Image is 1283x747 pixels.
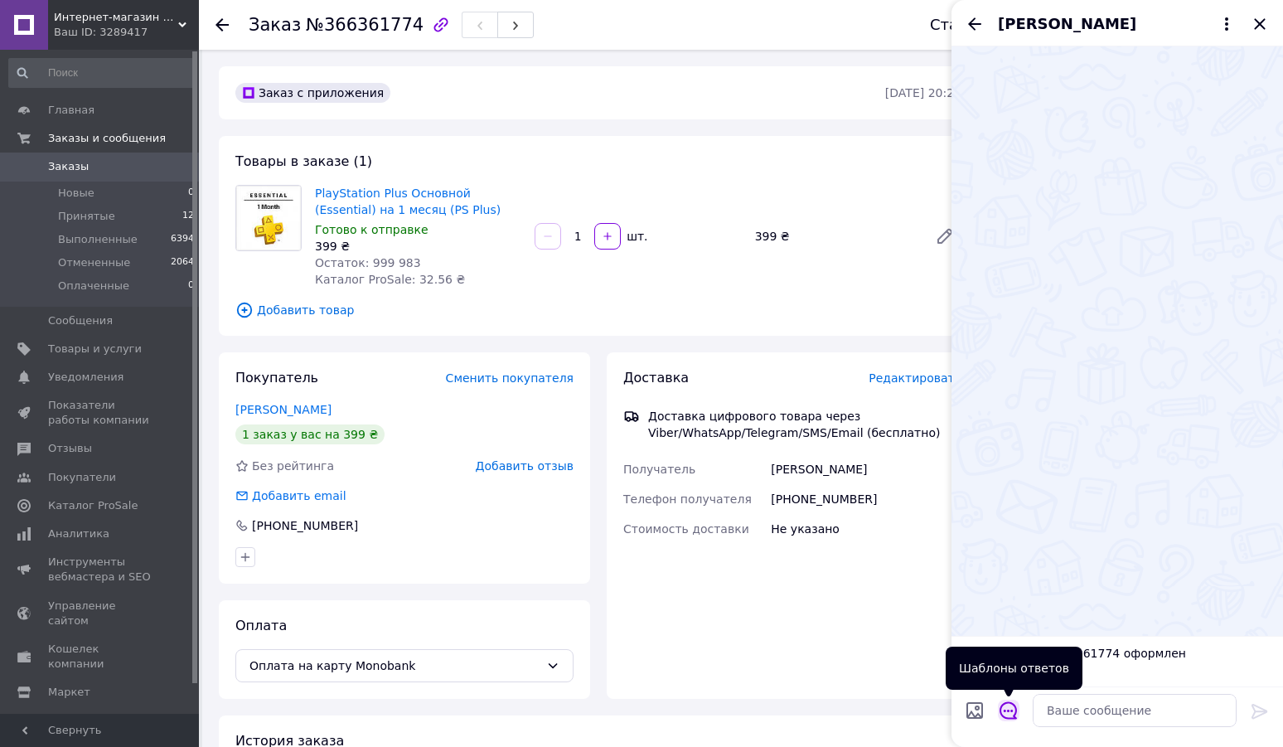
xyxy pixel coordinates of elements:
[306,15,424,35] span: №366361774
[48,685,90,700] span: Маркет
[234,487,348,504] div: Добавить email
[998,13,1136,35] span: [PERSON_NAME]
[250,517,360,534] div: [PHONE_NUMBER]
[928,220,961,253] a: Редактировать
[48,131,166,146] span: Заказы и сообщения
[623,522,749,536] span: Стоимость доставки
[623,492,752,506] span: Телефон получателя
[58,209,115,224] span: Принятые
[171,232,194,247] span: 6394
[58,232,138,247] span: Выполненные
[54,25,199,40] div: Ваш ID: 3289417
[182,209,194,224] span: 12
[249,657,540,675] span: Оплата на карту Monobank
[188,279,194,293] span: 0
[235,424,385,444] div: 1 заказ у вас на 399 ₴
[946,647,1082,690] div: Шаблоны ответов
[48,159,89,174] span: Заказы
[252,459,334,473] span: Без рейтинга
[644,408,966,441] div: Доставка цифрового товара через Viber/WhatsApp/Telegram/SMS/Email (бесплатно)
[885,86,961,99] time: [DATE] 20:24
[965,14,985,34] button: Назад
[58,279,129,293] span: Оплаченные
[998,700,1019,721] button: Открыть шаблоны ответов
[315,256,421,269] span: Остаток: 999 983
[235,83,390,103] div: Заказ с приложения
[58,255,130,270] span: Отмененные
[476,459,574,473] span: Добавить отзыв
[315,187,501,216] a: PlayStation Plus Основной (Essential) на 1 месяц (PS Plus)
[54,10,178,25] span: Интернет-магазин "Digital Product"
[767,514,965,544] div: Не указано
[1003,645,1273,662] span: Заказ №366361774 оформлен
[235,301,961,319] span: Добавить товар
[58,186,94,201] span: Новые
[930,17,1041,33] div: Статус заказа
[446,371,574,385] span: Сменить покупателя
[315,238,521,255] div: 399 ₴
[235,618,287,633] span: Оплата
[236,186,301,250] img: PlayStation Plus Основной (Essential) на 1 месяц (PS Plus)
[767,454,965,484] div: [PERSON_NAME]
[48,642,153,672] span: Кошелек компании
[48,103,94,118] span: Главная
[235,153,372,169] span: Товары в заказе (1)
[315,223,428,236] span: Готово к отправке
[235,370,318,386] span: Покупатель
[48,470,116,485] span: Покупатели
[315,273,465,286] span: Каталог ProSale: 32.56 ₴
[171,255,194,270] span: 2064
[48,498,138,513] span: Каталог ProSale
[48,441,92,456] span: Отзывы
[48,370,123,385] span: Уведомления
[748,225,922,248] div: 399 ₴
[8,58,196,88] input: Поиск
[215,17,229,33] div: Вернуться назад
[48,313,113,328] span: Сообщения
[188,186,194,201] span: 0
[998,13,1237,35] button: [PERSON_NAME]
[622,228,649,245] div: шт.
[623,370,689,386] span: Доставка
[249,15,301,35] span: Заказ
[48,599,153,628] span: Управление сайтом
[48,526,109,541] span: Аналитика
[869,371,961,385] span: Редактировать
[235,403,332,416] a: [PERSON_NAME]
[623,463,695,476] span: Получатель
[1250,14,1270,34] button: Закрыть
[767,484,965,514] div: [PHONE_NUMBER]
[48,342,142,357] span: Товары и услуги
[48,555,153,585] span: Инструменты вебмастера и SEO
[250,487,348,504] div: Добавить email
[48,398,153,428] span: Показатели работы компании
